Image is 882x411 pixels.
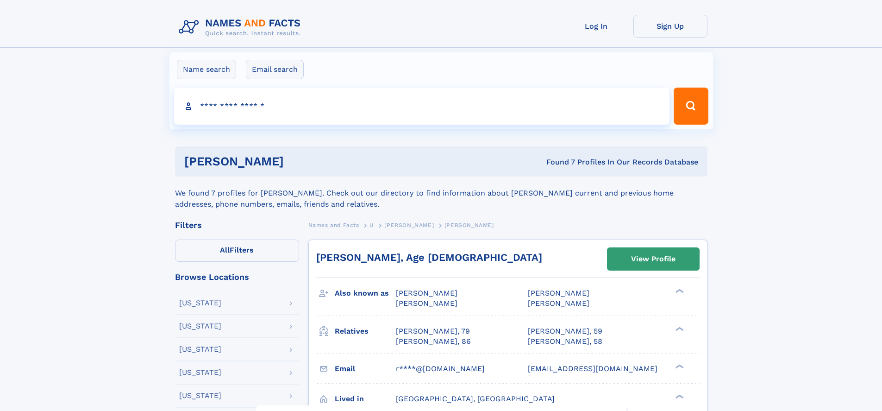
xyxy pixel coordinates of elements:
span: [PERSON_NAME] [396,289,457,297]
a: [PERSON_NAME], 58 [528,336,602,347]
div: ❯ [673,363,684,369]
span: [EMAIL_ADDRESS][DOMAIN_NAME] [528,364,657,373]
a: View Profile [607,248,699,270]
span: [PERSON_NAME] [528,289,589,297]
a: U [369,219,374,231]
div: Found 7 Profiles In Our Records Database [415,157,698,167]
div: Filters [175,221,299,229]
label: Email search [246,60,304,79]
h3: Also known as [335,285,396,301]
h3: Email [335,361,396,377]
h3: Relatives [335,323,396,339]
div: View Profile [631,248,676,270]
div: [US_STATE] [179,299,221,307]
div: [US_STATE] [179,346,221,353]
div: ❯ [673,393,684,399]
div: [US_STATE] [179,322,221,330]
span: [PERSON_NAME] [384,222,434,228]
a: [PERSON_NAME], 86 [396,336,471,347]
div: ❯ [673,288,684,294]
a: [PERSON_NAME], Age [DEMOGRAPHIC_DATA] [316,252,542,263]
span: U [369,222,374,228]
label: Name search [177,60,236,79]
a: [PERSON_NAME], 79 [396,326,470,336]
a: Names and Facts [308,219,359,231]
a: Sign Up [633,15,707,38]
div: We found 7 profiles for [PERSON_NAME]. Check out our directory to find information about [PERSON_... [175,177,707,210]
button: Search Button [674,88,708,125]
a: [PERSON_NAME], 59 [528,326,602,336]
span: [GEOGRAPHIC_DATA], [GEOGRAPHIC_DATA] [396,394,555,403]
a: [PERSON_NAME] [384,219,434,231]
img: Logo Names and Facts [175,15,308,40]
label: Filters [175,240,299,262]
h1: [PERSON_NAME] [184,156,415,167]
span: [PERSON_NAME] [444,222,494,228]
div: Browse Locations [175,273,299,281]
span: All [220,246,230,254]
input: search input [174,88,670,125]
div: ❯ [673,326,684,332]
span: [PERSON_NAME] [396,299,457,308]
div: [US_STATE] [179,392,221,399]
a: Log In [559,15,633,38]
div: [US_STATE] [179,369,221,376]
h3: Lived in [335,391,396,407]
span: [PERSON_NAME] [528,299,589,308]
